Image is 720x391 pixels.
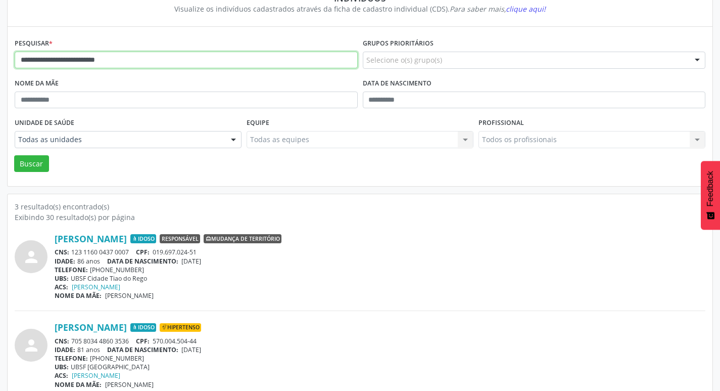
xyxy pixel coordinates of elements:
span: [DATE] [181,257,201,266]
div: 3 resultado(s) encontrado(s) [15,201,705,212]
a: [PERSON_NAME] [72,283,120,291]
div: [PHONE_NUMBER] [55,266,705,274]
span: CPF: [136,248,150,256]
span: Responsável [160,234,200,243]
span: CNS: [55,337,69,345]
span: Idoso [130,234,156,243]
span: IDADE: [55,345,75,354]
label: Pesquisar [15,36,53,52]
a: [PERSON_NAME] [72,371,120,380]
span: UBS: [55,274,69,283]
span: 570.004.504-44 [153,337,197,345]
div: UBSF [GEOGRAPHIC_DATA] [55,363,705,371]
button: Feedback - Mostrar pesquisa [701,161,720,230]
span: ACS: [55,371,68,380]
span: UBS: [55,363,69,371]
span: NOME DA MÃE: [55,291,102,300]
label: Nome da mãe [15,76,59,92]
span: [PERSON_NAME] [105,291,154,300]
span: DATA DE NASCIMENTO: [107,257,178,266]
div: UBSF Cidade Tiao do Rego [55,274,705,283]
label: Equipe [247,115,269,131]
div: 123 1160 0437 0007 [55,248,705,256]
span: TELEFONE: [55,354,88,363]
i: person [22,248,40,266]
span: NOME DA MÃE: [55,380,102,389]
span: CPF: [136,337,150,345]
div: 86 anos [55,257,705,266]
span: Mudança de território [204,234,281,243]
div: [PHONE_NUMBER] [55,354,705,363]
span: Hipertenso [160,323,201,332]
label: Unidade de saúde [15,115,74,131]
div: 81 anos [55,345,705,354]
label: Grupos prioritários [363,36,434,52]
span: clique aqui! [506,4,546,14]
div: Exibindo 30 resultado(s) por página [15,212,705,223]
span: [PERSON_NAME] [105,380,154,389]
span: Selecione o(s) grupo(s) [366,55,442,65]
div: 705 8034 4860 3536 [55,337,705,345]
button: Buscar [14,155,49,172]
span: Idoso [130,323,156,332]
span: CNS: [55,248,69,256]
i: Para saber mais, [450,4,546,14]
i: person [22,336,40,355]
span: Todas as unidades [18,135,221,145]
span: ACS: [55,283,68,291]
div: Visualize os indivíduos cadastrados através da ficha de cadastro individual (CDS). [22,4,698,14]
span: DATA DE NASCIMENTO: [107,345,178,354]
span: IDADE: [55,257,75,266]
label: Profissional [478,115,524,131]
a: [PERSON_NAME] [55,233,127,244]
span: Feedback [706,171,715,206]
a: [PERSON_NAME] [55,322,127,333]
span: TELEFONE: [55,266,88,274]
label: Data de nascimento [363,76,431,92]
span: [DATE] [181,345,201,354]
span: 019.697.024-51 [153,248,197,256]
